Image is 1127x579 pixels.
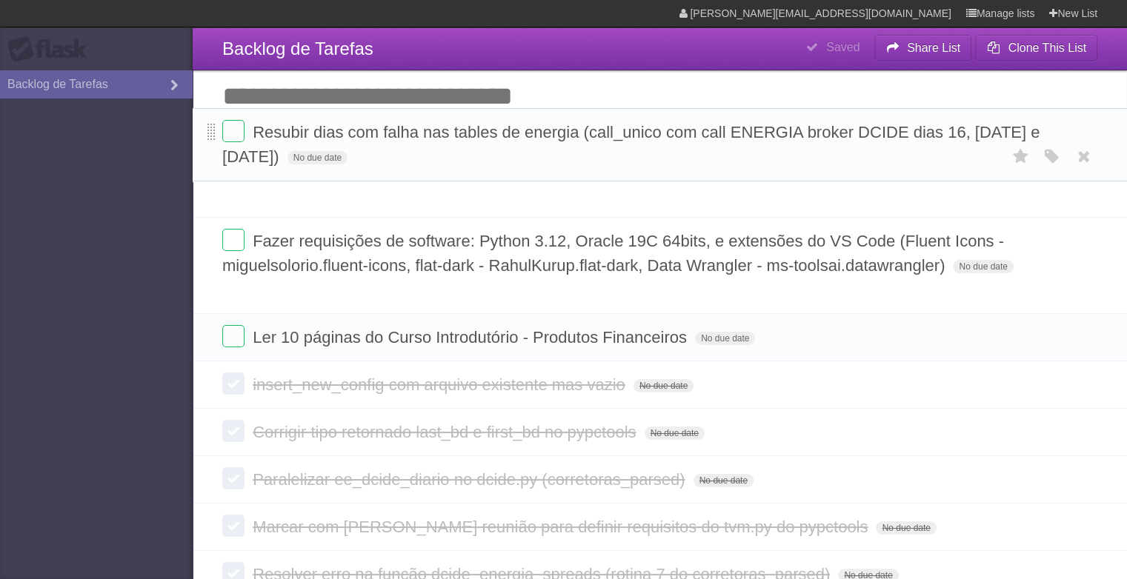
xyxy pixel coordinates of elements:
[694,474,754,487] span: No due date
[253,518,871,536] span: Marcar com [PERSON_NAME] reunião para definir requisitos do tvm.py do pypctools
[222,467,245,489] label: Done
[253,328,691,347] span: Ler 10 páginas do Curso Introdutório - Produtos Financeiros
[645,426,705,440] span: No due date
[222,232,1004,275] span: Fazer requisições de software: Python 3.12, Oracle 19C 64bits, e extensões do VS Code (Fluent Ico...
[874,35,972,61] button: Share List
[222,420,245,442] label: Done
[634,379,694,392] span: No due date
[222,120,245,142] label: Done
[975,35,1097,61] button: Clone This List
[253,375,629,394] span: insert_new_config com arquivo existente mas vazio
[953,260,1013,273] span: No due date
[222,325,245,347] label: Done
[876,521,936,535] span: No due date
[695,332,755,345] span: No due date
[253,470,688,489] span: Paralelizar ee_dcide_diario no dcide.py (corretoras_parsed)
[1008,41,1086,54] b: Clone This List
[826,41,860,53] b: Saved
[7,36,96,63] div: Flask
[222,39,373,58] span: Backlog de Tarefas
[222,372,245,395] label: Done
[907,41,960,54] b: Share List
[222,123,1040,166] span: Resubir dias com falha nas tables de energia (call_unico com call ENERGIA broker DCIDE dias 16, [...
[1007,144,1035,169] label: Star task
[222,229,245,251] label: Done
[253,423,639,441] span: Corrigir tipo retornado last_bd e first_bd no pypctools
[222,515,245,537] label: Done
[287,151,348,164] span: No due date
